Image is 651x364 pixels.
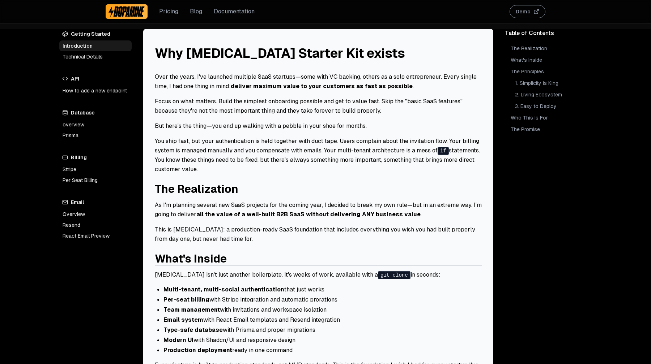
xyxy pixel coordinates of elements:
h4: Email [59,197,132,207]
code: if [438,147,449,155]
a: Blog [190,7,202,16]
img: Dopamine [109,6,145,17]
a: Overview [59,209,132,220]
strong: Email system [163,316,203,324]
a: Introduction [59,40,132,51]
a: Pricing [159,7,178,16]
h4: Database [59,108,132,118]
a: What's Inside [509,55,592,65]
li: with Shadcn/UI and responsive design [163,336,482,344]
p: As I'm planning several new SaaS projects for the coming year, I decided to break my own rule—but... [155,200,482,219]
a: Dopamine [106,4,148,19]
a: Documentation [214,7,255,16]
a: Prisma [59,130,132,141]
h4: API [59,74,132,84]
strong: Modern UI [163,336,193,344]
a: The Realization [509,43,592,53]
p: This is [MEDICAL_DATA]: a production-ready SaaS foundation that includes everything you wish you ... [155,225,482,244]
a: 2. Living Ecosystem [514,90,592,100]
a: How to add a new endpoint [59,85,132,96]
strong: all the value of a well-built B2B SaaS without delivering ANY business value [196,211,421,218]
li: with invitations and workspace isolation [163,305,482,314]
a: Resend [59,220,132,230]
li: with Stripe integration and automatic prorations [163,295,482,304]
a: Stripe [59,164,132,175]
a: Technical Details [59,51,132,62]
a: What's Inside [155,252,227,266]
h4: Billing [59,152,132,162]
p: You ship fast, but your authentication is held together with duct tape. Users complain about the ... [155,136,482,174]
p: Over the years, I've launched multiple SaaS startups—some with VC backing, others as a solo entre... [155,72,482,91]
strong: Team management [163,306,220,313]
a: 1. Simplicity is King [514,78,592,88]
a: The Promise [509,124,592,134]
strong: Type-safe database [163,326,223,334]
a: The Principles [509,66,592,77]
a: 3. Easy to Deploy [514,101,592,111]
div: Table of Contents [505,29,592,38]
p: Focus on what matters. Build the simplest onboarding possible and get to value fast. Skip the "ba... [155,97,482,116]
strong: Multi-tenant, multi-social authentication [163,286,284,293]
a: The Realization [155,182,238,196]
li: with React Email templates and Resend integration [163,316,482,324]
p: [MEDICAL_DATA] isn't just another boilerplate. It's weeks of work, available with a in seconds: [155,270,482,279]
li: with Prisma and proper migrations [163,326,482,334]
strong: deliver maximum value to your customers as fast as possible [231,82,413,90]
strong: Production deployment [163,346,232,354]
code: git clone [378,271,410,279]
a: Who This Is For [509,113,592,123]
button: Demo [510,5,545,18]
h1: Why [MEDICAL_DATA] Starter Kit exists [155,46,482,61]
a: Per Seat Billing [59,175,132,186]
strong: Per-seat billing [163,296,209,303]
li: that just works [163,285,482,294]
li: ready in one command [163,346,482,355]
a: overview [59,119,132,130]
p: But here's the thing—you end up walking with a pebble in your shoe for months. [155,121,482,131]
h4: Getting Started [59,29,132,39]
a: React Email Preview [59,230,132,241]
